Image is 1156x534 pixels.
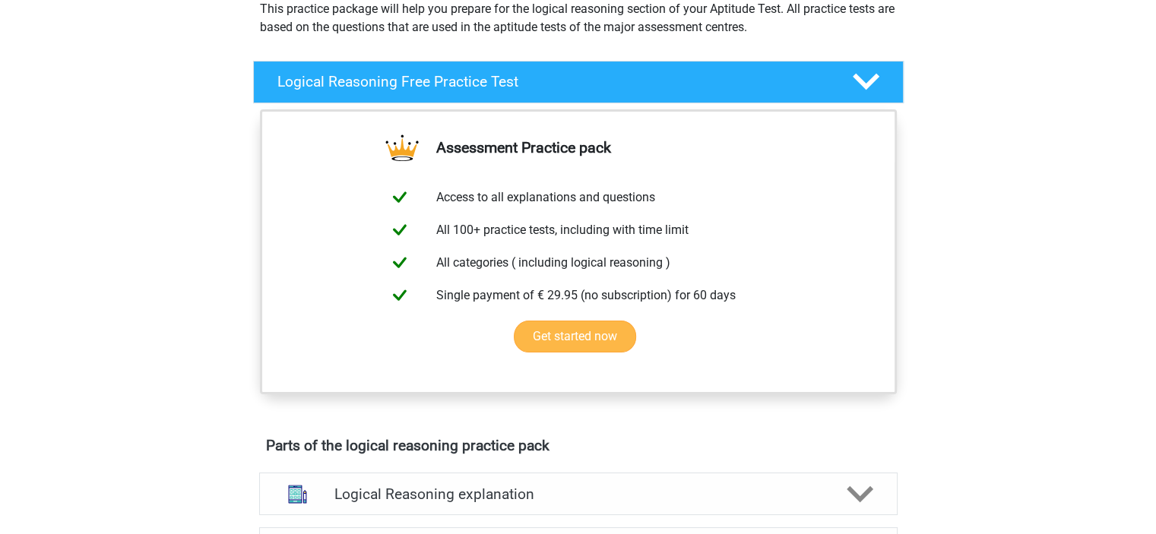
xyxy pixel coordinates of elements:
a: Get started now [514,321,636,352]
a: Logical Reasoning Free Practice Test [247,61,910,103]
h4: Logical Reasoning Free Practice Test [277,73,828,90]
a: explanations Logical Reasoning explanation [253,472,904,515]
img: logical reasoning explanations [278,475,317,513]
h4: Logical Reasoning explanation [334,485,822,503]
h4: Parts of the logical reasoning practice pack [266,437,891,454]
